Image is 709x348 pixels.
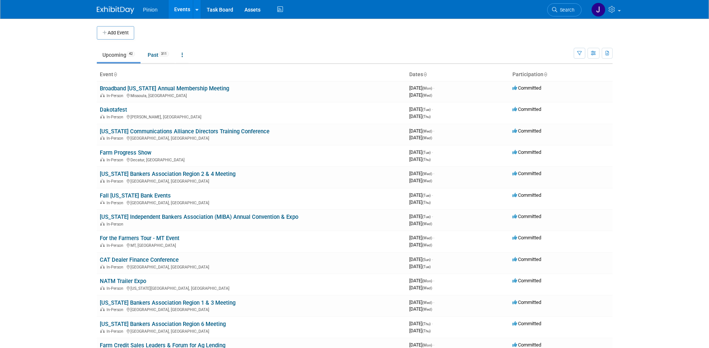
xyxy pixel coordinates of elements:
[409,306,432,312] span: [DATE]
[107,179,126,184] span: In-Person
[100,257,179,263] a: CAT Dealer Finance Conference
[100,115,105,118] img: In-Person Event
[100,235,179,242] a: For the Farmers Tour - MT Event
[557,7,574,13] span: Search
[107,136,126,141] span: In-Person
[543,71,547,77] a: Sort by Participation Type
[100,243,105,247] img: In-Person Event
[100,135,403,141] div: [GEOGRAPHIC_DATA], [GEOGRAPHIC_DATA]
[142,48,175,62] a: Past311
[409,299,434,305] span: [DATE]
[512,128,541,134] span: Committed
[512,149,541,155] span: Committed
[100,178,403,184] div: [GEOGRAPHIC_DATA], [GEOGRAPHIC_DATA]
[409,199,431,205] span: [DATE]
[512,278,541,283] span: Committed
[547,3,582,16] a: Search
[409,114,431,119] span: [DATE]
[143,7,158,13] span: Pinion
[409,221,432,226] span: [DATE]
[100,136,105,140] img: In-Person Event
[100,306,403,312] div: [GEOGRAPHIC_DATA], [GEOGRAPHIC_DATA]
[100,156,403,162] div: Decatur, [GEOGRAPHIC_DATA]
[100,242,403,248] div: MT, [GEOGRAPHIC_DATA]
[422,279,432,283] span: (Mon)
[432,192,433,198] span: -
[422,301,432,305] span: (Wed)
[422,86,432,90] span: (Mon)
[100,149,151,156] a: Farm Progress Show
[107,329,126,334] span: In-Person
[107,265,126,270] span: In-Person
[422,201,431,205] span: (Thu)
[107,93,126,98] span: In-Person
[432,149,433,155] span: -
[422,222,432,226] span: (Wed)
[512,321,541,326] span: Committed
[97,6,134,14] img: ExhibitDay
[512,192,541,198] span: Committed
[100,128,269,135] a: [US_STATE] Communications Alliance Directors Training Conference
[409,192,433,198] span: [DATE]
[406,68,509,81] th: Dates
[422,115,431,119] span: (Thu)
[100,307,105,311] img: In-Person Event
[409,92,432,98] span: [DATE]
[127,51,135,57] span: 42
[422,286,432,290] span: (Wed)
[512,235,541,240] span: Committed
[422,236,432,240] span: (Wed)
[422,258,431,262] span: (Sun)
[100,214,298,220] a: [US_STATE] Independent Bankers Association (MIBA) Annual Convention & Expo
[100,328,403,334] div: [GEOGRAPHIC_DATA], [GEOGRAPHIC_DATA]
[100,192,171,199] a: Fall [US_STATE] Bank Events
[97,26,134,40] button: Add Event
[422,172,432,176] span: (Wed)
[422,322,431,326] span: (Thu)
[422,150,431,155] span: (Tue)
[409,178,432,183] span: [DATE]
[100,299,235,306] a: [US_STATE] Bankers Association Region 1 & 3 Meeting
[100,199,403,205] div: [GEOGRAPHIC_DATA], [GEOGRAPHIC_DATA]
[433,342,434,348] span: -
[107,115,126,119] span: In-Person
[100,278,146,285] a: NATM Trailer Expo
[409,264,431,269] span: [DATE]
[107,201,126,205] span: In-Person
[100,329,105,333] img: In-Person Event
[100,158,105,161] img: In-Person Event
[512,299,541,305] span: Committed
[107,158,126,162] span: In-Person
[113,71,117,77] a: Sort by Event Name
[422,343,432,347] span: (Mon)
[409,342,434,348] span: [DATE]
[100,171,235,177] a: [US_STATE] Bankers Association Region 2 & 4 Meeting
[432,321,433,326] span: -
[100,201,105,204] img: In-Person Event
[100,286,105,290] img: In-Person Event
[107,222,126,227] span: In-Person
[100,93,105,97] img: In-Person Event
[409,235,434,240] span: [DATE]
[100,264,403,270] div: [GEOGRAPHIC_DATA], [GEOGRAPHIC_DATA]
[100,85,229,92] a: Broadband [US_STATE] Annual Membership Meeting
[512,342,541,348] span: Committed
[100,92,403,98] div: Missoula, [GEOGRAPHIC_DATA]
[409,214,433,219] span: [DATE]
[409,285,432,290] span: [DATE]
[422,243,432,247] span: (Wed)
[432,106,433,112] span: -
[422,136,432,140] span: (Wed)
[423,71,427,77] a: Sort by Start Date
[409,328,431,333] span: [DATE]
[433,278,434,283] span: -
[512,106,541,112] span: Committed
[409,85,434,91] span: [DATE]
[422,307,432,311] span: (Wed)
[409,257,433,262] span: [DATE]
[159,51,169,57] span: 311
[422,158,431,162] span: (Thu)
[512,257,541,262] span: Committed
[409,106,433,112] span: [DATE]
[107,243,126,248] span: In-Person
